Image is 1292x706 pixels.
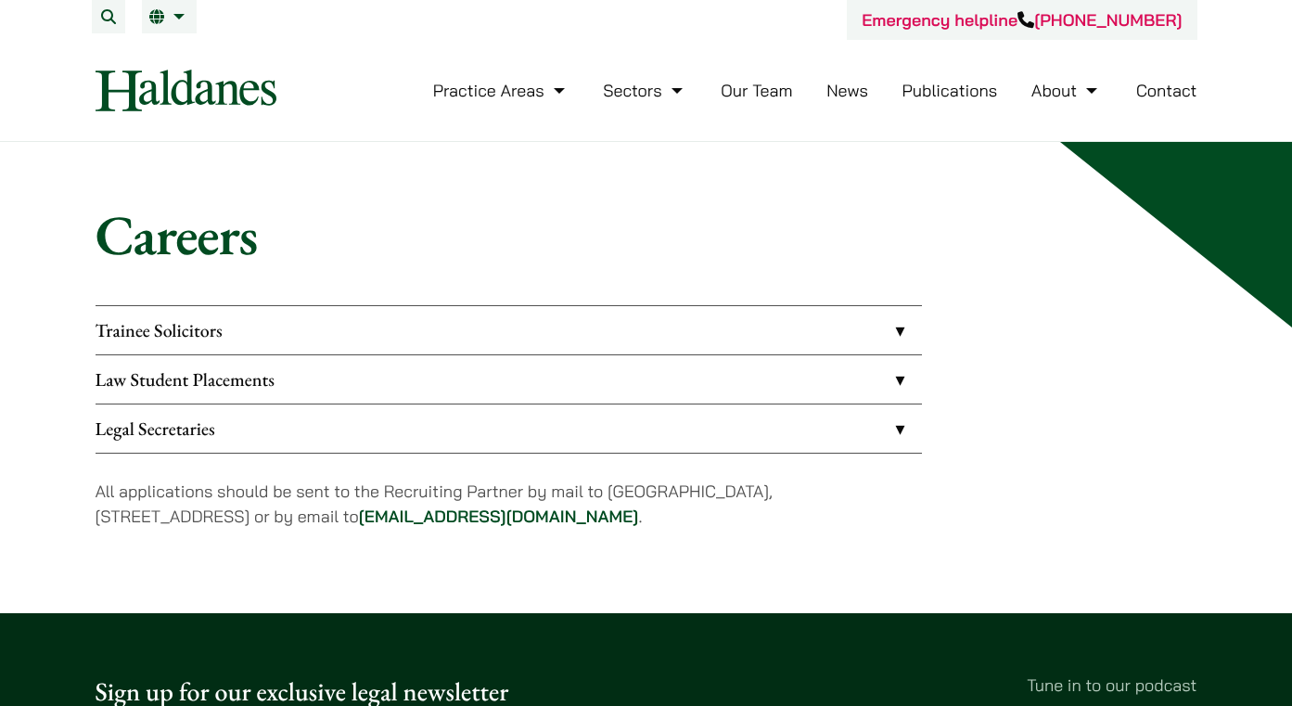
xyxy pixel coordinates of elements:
[433,80,569,101] a: Practice Areas
[826,80,868,101] a: News
[96,201,1197,268] h1: Careers
[359,506,639,527] a: [EMAIL_ADDRESS][DOMAIN_NAME]
[862,9,1182,31] a: Emergency helpline[PHONE_NUMBER]
[96,70,276,111] img: Logo of Haldanes
[1031,80,1102,101] a: About
[96,355,922,404] a: Law Student Placements
[96,306,922,354] a: Trainee Solicitors
[902,80,998,101] a: Publications
[149,9,189,24] a: EN
[1136,80,1197,101] a: Contact
[96,479,922,529] p: All applications should be sent to the Recruiting Partner by mail to [GEOGRAPHIC_DATA], [STREET_A...
[721,80,792,101] a: Our Team
[96,404,922,453] a: Legal Secretaries
[603,80,686,101] a: Sectors
[661,673,1197,698] p: Tune in to our podcast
